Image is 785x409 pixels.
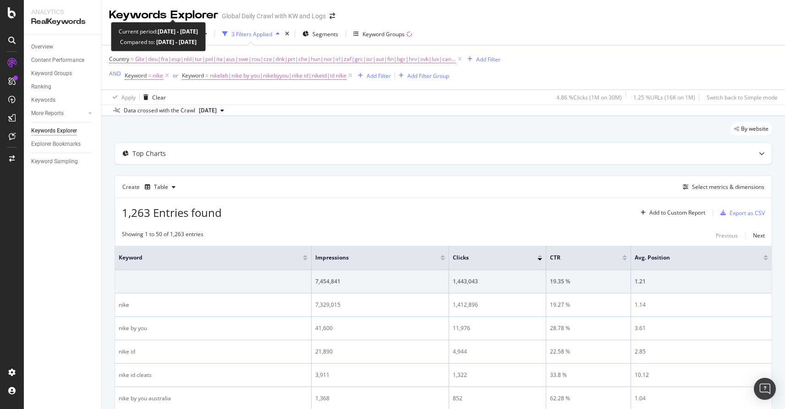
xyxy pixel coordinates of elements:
[717,205,765,220] button: Export as CSV
[315,301,445,309] div: 7,329,015
[109,27,211,41] button: Last 28 Daysvs[DATE] - [DATE]
[31,126,77,136] div: Keywords Explorer
[109,90,136,105] button: Apply
[716,232,738,239] div: Previous
[122,230,203,241] div: Showing 1 to 50 of 1,263 entries
[635,301,768,309] div: 1.14
[550,301,627,309] div: 19.27 %
[131,55,134,63] span: =
[219,27,283,41] button: 3 Filters Applied
[299,27,342,41] button: Segments
[633,94,695,101] div: 1.25 % URLs ( 16K on 1M )
[753,230,765,241] button: Next
[31,95,55,105] div: Keywords
[315,254,427,262] span: Impressions
[453,254,524,262] span: Clicks
[550,348,627,356] div: 22.58 %
[556,94,622,101] div: 4.86 % Clicks ( 1M on 30M )
[550,394,627,403] div: 62.28 %
[222,11,326,21] div: Global Daily Crawl with KW and Logs
[550,324,627,332] div: 28.78 %
[119,348,307,356] div: nike id
[173,72,178,79] div: or
[31,109,64,118] div: More Reports
[124,106,195,115] div: Data crossed with the Crawl
[148,72,151,79] span: =
[741,126,769,132] span: By website
[635,277,768,286] div: 1.21
[120,37,197,47] div: Compared to:
[453,277,542,286] div: 1,443,043
[31,82,51,92] div: Ranking
[109,70,121,77] div: AND
[31,55,95,65] a: Content Performance
[315,277,445,286] div: 7,454,841
[707,94,778,101] div: Switch back to Simple mode
[730,122,772,135] div: legacy label
[315,371,445,379] div: 3,911
[135,53,456,66] span: Gbr|deu|fra|esp|nld|tur|pol|ita|aus|swe|rou|cze|dnk|prt|che|hun|nor|irl|zaf|grc|isr|aut|fin|bgr|h...
[407,72,449,80] div: Add Filter Group
[476,55,500,63] div: Add Filter
[635,254,750,262] span: Avg. Position
[283,29,291,39] div: times
[119,394,307,403] div: nike by you australia
[31,55,84,65] div: Content Performance
[637,205,705,220] button: Add to Custom Report
[31,126,95,136] a: Keywords Explorer
[231,30,272,38] div: 3 Filters Applied
[205,72,209,79] span: =
[140,90,166,105] button: Clear
[453,394,542,403] div: 852
[367,72,391,80] div: Add Filter
[199,106,217,115] span: 2025 Aug. 14th
[550,371,627,379] div: 33.8 %
[315,348,445,356] div: 21,890
[125,72,147,79] span: Keyword
[31,95,95,105] a: Keywords
[329,13,335,19] div: arrow-right-arrow-left
[31,69,95,78] a: Keyword Groups
[31,69,72,78] div: Keyword Groups
[635,348,768,356] div: 2.85
[453,324,542,332] div: 11,976
[122,180,179,194] div: Create
[31,17,94,27] div: RealKeywords
[31,157,78,166] div: Keyword Sampling
[550,254,609,262] span: CTR
[119,371,307,379] div: nike id cleats
[195,105,228,116] button: [DATE]
[703,90,778,105] button: Switch back to Simple mode
[754,378,776,400] div: Open Intercom Messenger
[152,94,166,101] div: Clear
[649,210,705,216] div: Add to Custom Report
[31,109,86,118] a: More Reports
[155,38,197,46] b: [DATE] - [DATE]
[119,254,289,262] span: Keyword
[121,94,136,101] div: Apply
[453,348,542,356] div: 4,944
[716,230,738,241] button: Previous
[395,70,449,81] button: Add Filter Group
[119,301,307,309] div: nike
[210,69,346,82] span: nikelab|nike by you|nikebyyou|nike id|nikeid|id nike
[313,30,338,38] span: Segments
[464,54,500,65] button: Add Filter
[635,324,768,332] div: 3.61
[109,55,129,63] span: Country
[730,209,765,217] div: Export as CSV
[453,301,542,309] div: 1,412,896
[158,28,198,35] b: [DATE] - [DATE]
[31,42,53,52] div: Overview
[31,7,94,17] div: Analytics
[635,394,768,403] div: 1.04
[109,7,218,23] div: Keywords Explorer
[122,205,222,220] span: 1,263 Entries found
[31,139,95,149] a: Explorer Bookmarks
[692,183,764,191] div: Select metrics & dimensions
[679,182,764,193] button: Select metrics & dimensions
[154,184,168,190] div: Table
[354,70,391,81] button: Add Filter
[31,82,95,92] a: Ranking
[31,42,95,52] a: Overview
